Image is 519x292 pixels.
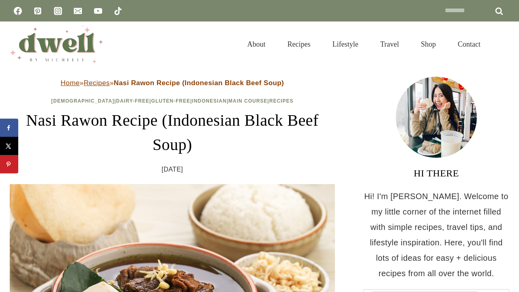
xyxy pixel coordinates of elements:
a: Email [70,3,86,19]
a: Pinterest [30,3,46,19]
a: Home [61,79,80,87]
time: [DATE] [162,163,183,176]
a: Recipes [277,30,322,58]
a: Recipes [269,98,294,104]
a: Dairy-Free [116,98,149,104]
p: Hi! I'm [PERSON_NAME]. Welcome to my little corner of the internet filled with simple recipes, tr... [363,189,509,281]
a: Gluten-Free [151,98,190,104]
a: Shop [410,30,447,58]
a: YouTube [90,3,106,19]
h3: HI THERE [363,166,509,180]
span: | | | | | [51,98,293,104]
button: View Search Form [495,37,509,51]
a: Instagram [50,3,66,19]
span: » » [61,79,284,87]
a: Main Course [228,98,267,104]
a: Contact [447,30,491,58]
a: TikTok [110,3,126,19]
h1: Nasi Rawon Recipe (Indonesian Black Beef Soup) [10,108,335,157]
a: Lifestyle [322,30,369,58]
a: Recipes [84,79,109,87]
img: DWELL by michelle [10,26,103,63]
strong: Nasi Rawon Recipe (Indonesian Black Beef Soup) [114,79,284,87]
a: Travel [369,30,410,58]
a: [DEMOGRAPHIC_DATA] [51,98,114,104]
a: Indonesian [192,98,227,104]
nav: Primary Navigation [236,30,491,58]
a: About [236,30,277,58]
a: Facebook [10,3,26,19]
